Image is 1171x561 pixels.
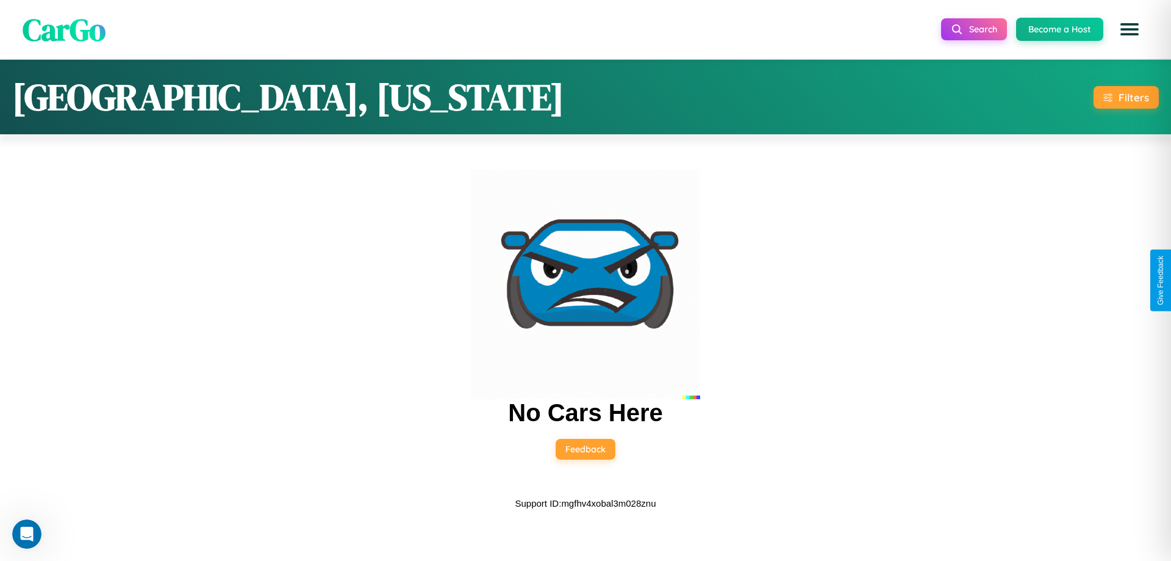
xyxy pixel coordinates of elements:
h2: No Cars Here [508,399,662,427]
span: Search [969,24,997,35]
span: CarGo [23,8,106,50]
img: car [471,170,700,399]
button: Filters [1094,86,1159,109]
div: Filters [1119,91,1149,104]
button: Search [941,18,1007,40]
div: Give Feedback [1156,256,1165,305]
p: Support ID: mgfhv4xobal3m028znu [515,495,656,512]
iframe: Intercom live chat [12,519,41,549]
button: Open menu [1112,12,1147,46]
button: Become a Host [1016,18,1103,41]
button: Feedback [556,439,615,460]
h1: [GEOGRAPHIC_DATA], [US_STATE] [12,72,564,122]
